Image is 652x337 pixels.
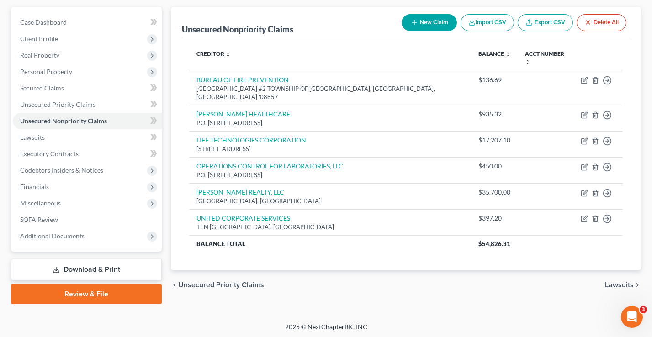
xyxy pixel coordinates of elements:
a: Secured Claims [13,80,162,96]
div: TEN [GEOGRAPHIC_DATA], [GEOGRAPHIC_DATA] [196,223,464,232]
a: SOFA Review [13,211,162,228]
i: unfold_more [225,52,231,57]
button: New Claim [402,14,457,31]
i: chevron_right [634,281,641,289]
div: P.O. [STREET_ADDRESS] [196,119,464,127]
a: OPERATIONS CONTROL FOR LABORATORIES, LLC [196,162,343,170]
a: Download & Print [11,259,162,280]
span: Lawsuits [605,281,634,289]
div: Unsecured Nonpriority Claims [182,24,293,35]
th: Balance Total [189,236,471,252]
div: $397.20 [478,214,510,223]
div: [GEOGRAPHIC_DATA] #2 TOWNSHIP OF [GEOGRAPHIC_DATA], [GEOGRAPHIC_DATA], [GEOGRAPHIC_DATA] '08857 [196,84,464,101]
a: Unsecured Priority Claims [13,96,162,113]
i: unfold_more [505,52,510,57]
a: Export CSV [518,14,573,31]
button: Import CSV [461,14,514,31]
div: $17,207.10 [478,136,510,145]
a: UNITED CORPORATE SERVICES [196,214,290,222]
span: Unsecured Priority Claims [178,281,264,289]
div: $450.00 [478,162,510,171]
a: Lawsuits [13,129,162,146]
a: Acct Number unfold_more [525,50,564,65]
span: Secured Claims [20,84,64,92]
i: chevron_left [171,281,178,289]
span: Financials [20,183,49,190]
div: [GEOGRAPHIC_DATA], [GEOGRAPHIC_DATA] [196,197,464,205]
a: Executory Contracts [13,146,162,162]
div: $35,700.00 [478,188,510,197]
span: Executory Contracts [20,150,79,158]
a: BUREAU OF FIRE PREVENTION [196,76,289,84]
div: P.O. [STREET_ADDRESS] [196,171,464,179]
a: Balance unfold_more [478,50,510,57]
a: [PERSON_NAME] HEALTHCARE [196,110,290,118]
span: Unsecured Nonpriority Claims [20,117,107,125]
button: chevron_left Unsecured Priority Claims [171,281,264,289]
button: Lawsuits chevron_right [605,281,641,289]
a: Unsecured Nonpriority Claims [13,113,162,129]
iframe: Intercom live chat [621,306,643,328]
span: Personal Property [20,68,72,75]
a: Case Dashboard [13,14,162,31]
span: Additional Documents [20,232,85,240]
div: [STREET_ADDRESS] [196,145,464,153]
a: LIFE TECHNOLOGIES CORPORATION [196,136,306,144]
div: $935.32 [478,110,510,119]
button: Delete All [577,14,626,31]
span: Miscellaneous [20,199,61,207]
i: unfold_more [525,59,530,65]
div: $136.69 [478,75,510,84]
span: 3 [640,306,647,313]
span: Real Property [20,51,59,59]
a: [PERSON_NAME] REALTY, LLC [196,188,284,196]
span: Unsecured Priority Claims [20,100,95,108]
span: Lawsuits [20,133,45,141]
span: SOFA Review [20,216,58,223]
span: Case Dashboard [20,18,67,26]
span: Codebtors Insiders & Notices [20,166,103,174]
span: Client Profile [20,35,58,42]
a: Creditor unfold_more [196,50,231,57]
span: $54,826.31 [478,240,510,247]
a: Review & File [11,284,162,304]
